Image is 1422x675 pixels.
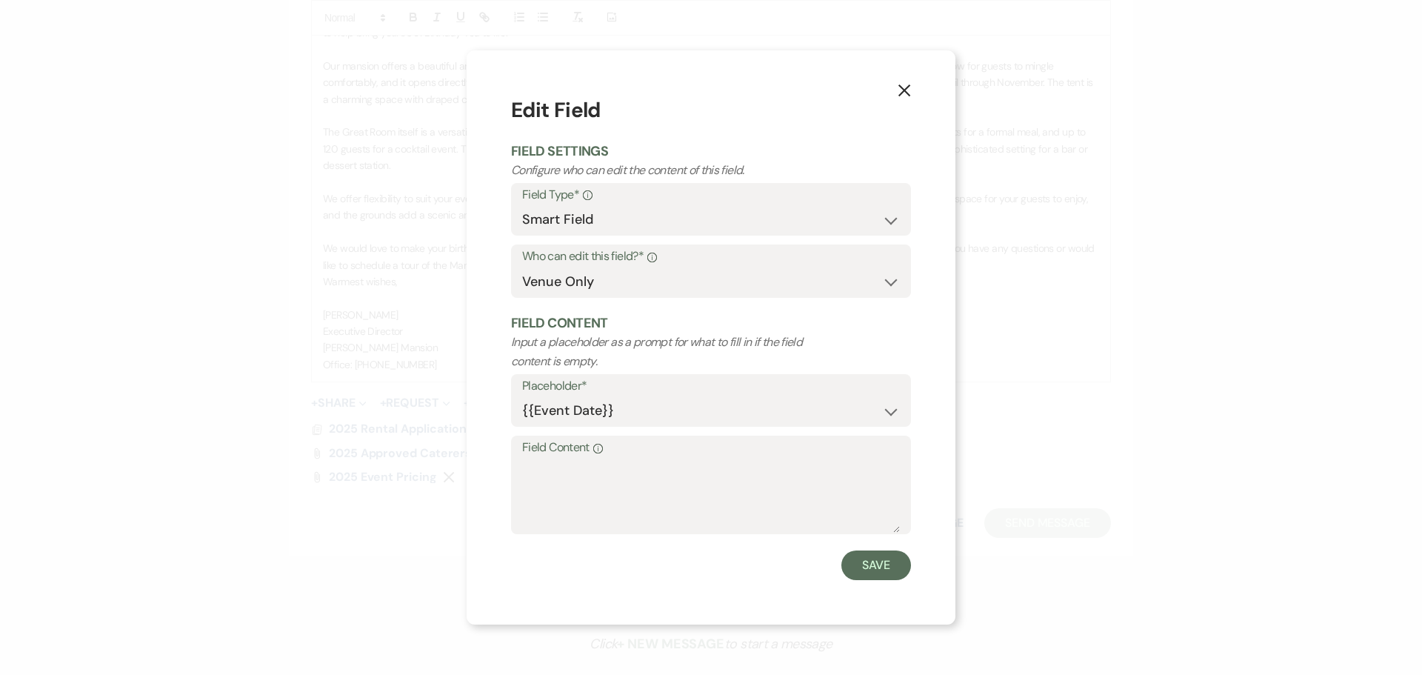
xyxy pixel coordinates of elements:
[522,184,900,206] label: Field Type*
[511,161,831,180] p: Configure who can edit the content of this field.
[511,142,911,161] h2: Field Settings
[511,95,911,126] h1: Edit Field
[511,314,911,333] h2: Field Content
[511,333,831,370] p: Input a placeholder as a prompt for what to fill in if the field content is empty.
[522,246,900,267] label: Who can edit this field?*
[522,437,900,459] label: Field Content
[522,376,900,397] label: Placeholder*
[841,551,911,580] button: Save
